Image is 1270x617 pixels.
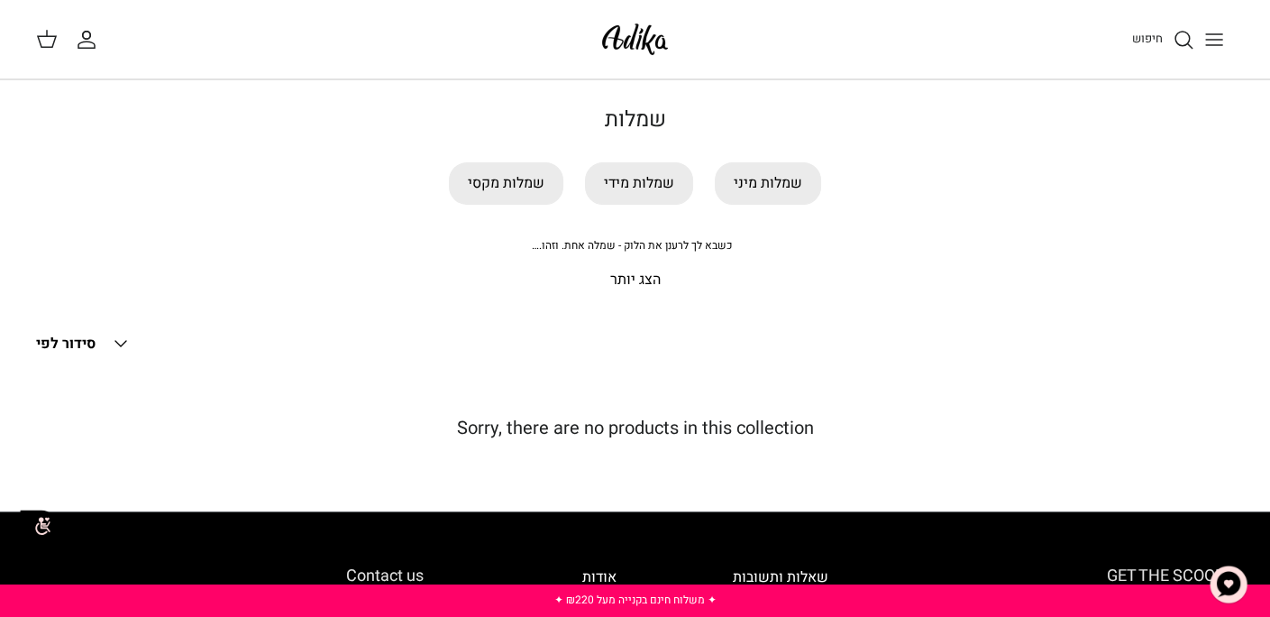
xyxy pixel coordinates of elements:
[36,107,1234,134] h1: שמלות
[733,566,828,588] a: שאלות ותשובות
[1132,29,1194,51] a: חיפוש
[36,418,1234,439] h5: Sorry, there are no products in this collection
[449,162,563,205] a: שמלות מקסי
[14,501,63,550] img: accessibility_icon02.svg
[585,162,693,205] a: שמלות מידי
[1132,30,1163,47] span: חיפוש
[76,29,105,51] a: החשבון שלי
[554,592,717,608] a: ✦ משלוח חינם בקנייה מעל ₪220 ✦
[715,162,821,205] a: שמלות מיני
[36,324,132,364] button: סידור לפי
[946,566,1225,586] h6: GET THE SCOOP
[532,237,732,253] span: כשבא לך לרענן את הלוק - שמלה אחת. וזהו.
[36,269,1234,292] p: הצג יותר
[36,333,96,355] span: סידור לפי
[1194,20,1234,60] button: Toggle menu
[582,566,617,588] a: אודות
[597,18,673,60] img: Adika IL
[1201,557,1256,612] button: צ'אט
[45,566,424,586] h6: Contact us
